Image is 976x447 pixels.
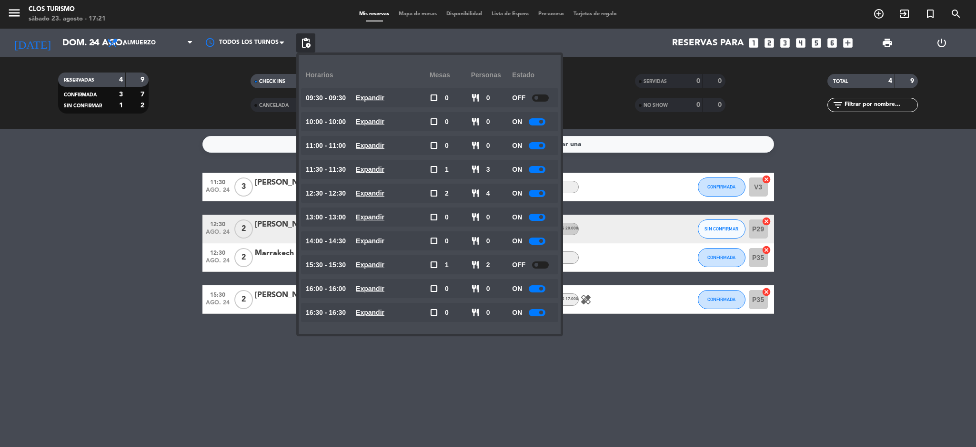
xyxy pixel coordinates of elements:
span: 16:00 - 16:00 [306,283,346,294]
div: Clos Turismo [29,5,106,14]
i: looks_3 [779,37,791,49]
i: turned_in_not [925,8,936,20]
span: 0 [486,236,490,247]
span: 11:00 - 11:00 [306,140,346,151]
span: Reservas para [672,38,744,48]
span: ON [512,283,522,294]
span: , ARS 20.000 [555,227,578,230]
span: SERVIDAS [644,79,667,84]
u: Expandir [356,118,384,125]
span: print [882,37,893,49]
span: ago. 24 [206,229,230,240]
span: restaurant [471,189,480,198]
i: add_box [842,37,854,49]
i: power_settings_new [936,37,947,49]
i: cancel [762,245,771,255]
i: looks_two [763,37,775,49]
i: [DATE] [7,32,58,53]
span: CONFIRMADA [707,297,735,302]
span: Almuerzo [123,40,156,46]
span: 15:30 [206,289,230,300]
span: Tarjetas de regalo [569,11,622,17]
span: check_box_outline_blank [430,94,438,102]
u: Expandir [356,309,384,316]
span: SIN CONFIRMAR [704,226,738,231]
span: 0 [445,93,449,104]
div: [PERSON_NAME] [255,177,336,189]
u: Expandir [356,189,384,197]
strong: 9 [910,78,916,84]
strong: 4 [888,78,892,84]
i: looks_6 [826,37,838,49]
i: filter_list [832,99,844,111]
button: SIN CONFIRMAR [698,219,745,239]
span: 2 [486,260,490,270]
span: 12:30 [206,218,230,229]
i: looks_one [747,37,760,49]
span: check_box_outline_blank [430,260,438,269]
span: restaurant [471,117,480,126]
span: 13:00 - 13:00 [306,212,346,223]
div: Horarios [306,62,430,88]
span: check_box_outline_blank [430,213,438,221]
span: 0 [486,283,490,294]
span: restaurant [471,284,480,293]
span: RESERVADAS [64,78,94,83]
input: Filtrar por nombre... [844,100,917,110]
span: CHECK INS [259,79,285,84]
span: ago. 24 [206,300,230,311]
span: 0 [486,93,490,104]
u: Expandir [356,213,384,221]
span: CONFIRMADA [707,255,735,260]
strong: 9 [141,76,146,83]
div: Mesas [430,62,471,88]
span: restaurant [471,213,480,221]
button: CONFIRMADA [698,177,745,197]
span: CANCELADA [259,103,289,108]
u: Expandir [356,237,384,245]
span: restaurant [471,237,480,245]
span: 0 [486,212,490,223]
span: 10:00 - 10:00 [306,116,346,127]
span: 09:30 - 09:30 [306,93,346,104]
span: check_box_outline_blank [430,117,438,126]
div: LOG OUT [915,29,969,57]
span: ago. 24 [206,258,230,269]
u: Expandir [356,94,384,102]
i: looks_4 [795,37,807,49]
span: 2 [234,290,253,309]
span: check_box_outline_blank [430,189,438,198]
span: OFF [512,93,525,104]
span: 4 [486,188,490,199]
strong: 0 [718,78,724,84]
span: ON [512,140,522,151]
i: cancel [762,217,771,226]
span: Lista de Espera [487,11,533,17]
span: ON [512,307,522,318]
u: Expandir [356,166,384,173]
div: personas [471,62,513,88]
span: 0 [445,212,449,223]
button: menu [7,6,21,23]
span: 3 [486,164,490,175]
span: check_box_outline_blank [430,284,438,293]
span: ON [512,188,522,199]
strong: 7 [141,91,146,98]
span: restaurant [471,260,480,269]
span: 1 [445,260,449,270]
u: Expandir [356,142,384,149]
span: 3 [234,177,253,197]
span: Mapa de mesas [394,11,442,17]
span: 0 [445,140,449,151]
span: 0 [445,116,449,127]
i: looks_5 [810,37,823,49]
span: 2 [234,248,253,267]
div: Marrakech Wine [255,247,336,260]
button: CONFIRMADA [698,290,745,309]
i: search [950,8,962,20]
span: ago. 24 [206,187,230,198]
span: restaurant [471,308,480,317]
span: restaurant [471,165,480,174]
div: [PERSON_NAME] [255,289,336,301]
span: 15:30 - 15:30 [306,260,346,270]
